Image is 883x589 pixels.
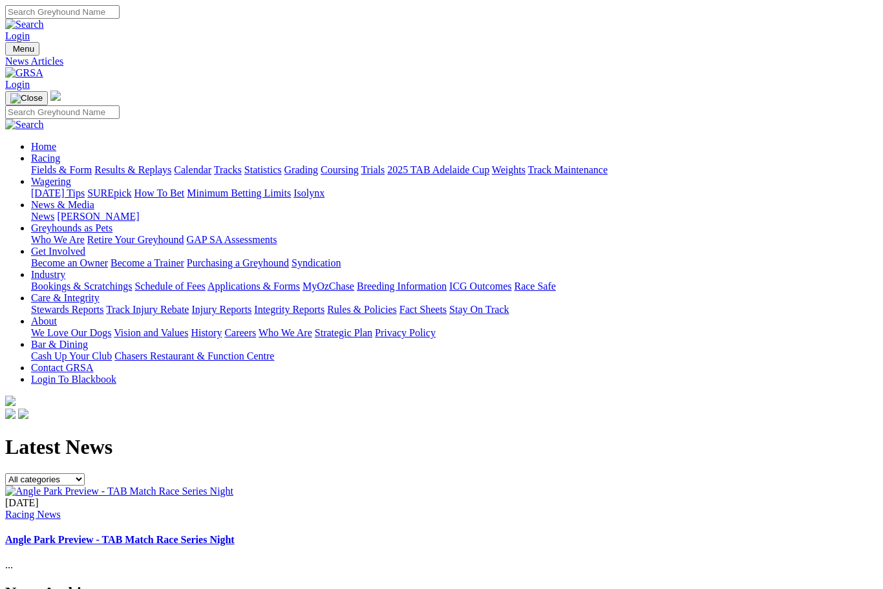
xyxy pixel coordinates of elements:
[303,281,354,292] a: MyOzChase
[224,327,256,338] a: Careers
[5,79,30,90] a: Login
[31,164,878,176] div: Racing
[191,304,251,315] a: Injury Reports
[5,497,878,572] div: ...
[5,509,61,520] a: Racing News
[357,281,447,292] a: Breeding Information
[31,257,108,268] a: Become an Owner
[13,44,34,54] span: Menu
[5,486,233,497] img: Angle Park Preview - TAB Match Race Series Night
[315,327,372,338] a: Strategic Plan
[87,234,184,245] a: Retire Your Greyhound
[114,350,274,361] a: Chasers Restaurant & Function Centre
[449,304,509,315] a: Stay On Track
[31,304,103,315] a: Stewards Reports
[5,409,16,419] img: facebook.svg
[31,199,94,210] a: News & Media
[399,304,447,315] a: Fact Sheets
[361,164,385,175] a: Trials
[514,281,555,292] a: Race Safe
[31,222,112,233] a: Greyhounds as Pets
[284,164,318,175] a: Grading
[31,234,878,246] div: Greyhounds as Pets
[174,164,211,175] a: Calendar
[31,234,85,245] a: Who We Are
[244,164,282,175] a: Statistics
[114,327,188,338] a: Vision and Values
[31,281,132,292] a: Bookings & Scratchings
[10,93,43,103] img: Close
[31,153,60,164] a: Racing
[187,234,277,245] a: GAP SA Assessments
[449,281,511,292] a: ICG Outcomes
[111,257,184,268] a: Become a Trainer
[31,281,878,292] div: Industry
[327,304,397,315] a: Rules & Policies
[31,269,65,280] a: Industry
[187,187,291,198] a: Minimum Betting Limits
[375,327,436,338] a: Privacy Policy
[31,327,878,339] div: About
[31,141,56,152] a: Home
[5,5,120,19] input: Search
[5,91,48,105] button: Toggle navigation
[5,42,39,56] button: Toggle navigation
[31,304,878,316] div: Care & Integrity
[31,176,71,187] a: Wagering
[191,327,222,338] a: History
[5,497,39,508] span: [DATE]
[31,374,116,385] a: Login To Blackbook
[292,257,341,268] a: Syndication
[18,409,28,419] img: twitter.svg
[94,164,171,175] a: Results & Replays
[31,316,57,327] a: About
[387,164,489,175] a: 2025 TAB Adelaide Cup
[31,211,878,222] div: News & Media
[31,257,878,269] div: Get Involved
[5,56,878,67] a: News Articles
[31,187,878,199] div: Wagering
[57,211,139,222] a: [PERSON_NAME]
[31,362,93,373] a: Contact GRSA
[31,292,100,303] a: Care & Integrity
[5,67,43,79] img: GRSA
[31,246,85,257] a: Get Involved
[31,350,878,362] div: Bar & Dining
[528,164,608,175] a: Track Maintenance
[5,105,120,119] input: Search
[5,119,44,131] img: Search
[5,435,878,459] h1: Latest News
[134,187,185,198] a: How To Bet
[187,257,289,268] a: Purchasing a Greyhound
[207,281,300,292] a: Applications & Forms
[293,187,324,198] a: Isolynx
[31,164,92,175] a: Fields & Form
[31,327,111,338] a: We Love Our Dogs
[5,396,16,406] img: logo-grsa-white.png
[5,30,30,41] a: Login
[214,164,242,175] a: Tracks
[50,91,61,101] img: logo-grsa-white.png
[31,339,88,350] a: Bar & Dining
[31,211,54,222] a: News
[5,19,44,30] img: Search
[5,534,235,545] a: Angle Park Preview - TAB Match Race Series Night
[321,164,359,175] a: Coursing
[31,187,85,198] a: [DATE] Tips
[87,187,131,198] a: SUREpick
[254,304,324,315] a: Integrity Reports
[259,327,312,338] a: Who We Are
[106,304,189,315] a: Track Injury Rebate
[31,350,112,361] a: Cash Up Your Club
[492,164,526,175] a: Weights
[134,281,205,292] a: Schedule of Fees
